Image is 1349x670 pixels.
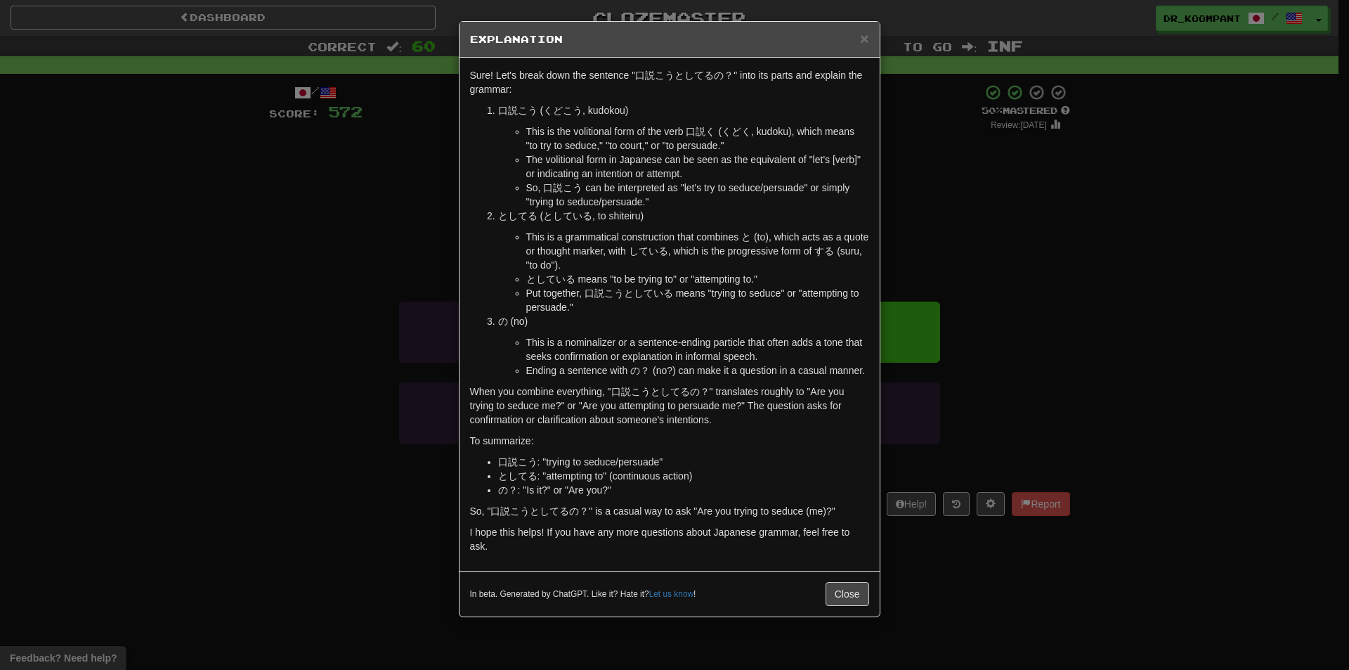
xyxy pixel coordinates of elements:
li: 口説こう: "trying to seduce/persuade" [498,455,869,469]
li: This is a nominalizer or a sentence-ending particle that often adds a tone that seeks confirmatio... [526,335,869,363]
li: So, 口説こう can be interpreted as "let's try to seduce/persuade" or simply "trying to seduce/persuade." [526,181,869,209]
a: Let us know [649,589,693,599]
li: This is a grammatical construction that combines と (to), which acts as a quote or thought marker,... [526,230,869,272]
li: The volitional form in Japanese can be seen as the equivalent of "let's [verb]" or indicating an ... [526,153,869,181]
h5: Explanation [470,32,869,46]
li: としてる: "attempting to" (continuous action) [498,469,869,483]
p: To summarize: [470,434,869,448]
p: I hope this helps! If you have any more questions about Japanese grammar, feel free to ask. [470,525,869,553]
li: の？: "Is it?" or "Are you?" [498,483,869,497]
p: 口説こう (くどこう, kudokou) [498,103,869,117]
span: × [860,30,868,46]
li: Ending a sentence with の？ (no?) can make it a question in a casual manner. [526,363,869,378]
button: Close [860,31,868,46]
p: としてる (としている, to shiteiru) [498,209,869,223]
p: When you combine everything, "口説こうとしてるの？" translates roughly to "Are you trying to seduce me?" or... [470,385,869,427]
li: Put together, 口説こうとしている means "trying to seduce" or "attempting to persuade." [526,286,869,314]
p: の (no) [498,314,869,328]
li: としている means "to be trying to" or "attempting to." [526,272,869,286]
li: This is the volitional form of the verb 口説く (くどく, kudoku), which means "to try to seduce," "to co... [526,124,869,153]
button: Close [826,582,869,606]
p: Sure! Let's break down the sentence "口説こうとしてるの？" into its parts and explain the grammar: [470,68,869,96]
small: In beta. Generated by ChatGPT. Like it? Hate it? ! [470,588,696,600]
p: So, "口説こうとしてるの？" is a casual way to ask "Are you trying to seduce (me)?" [470,504,869,518]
